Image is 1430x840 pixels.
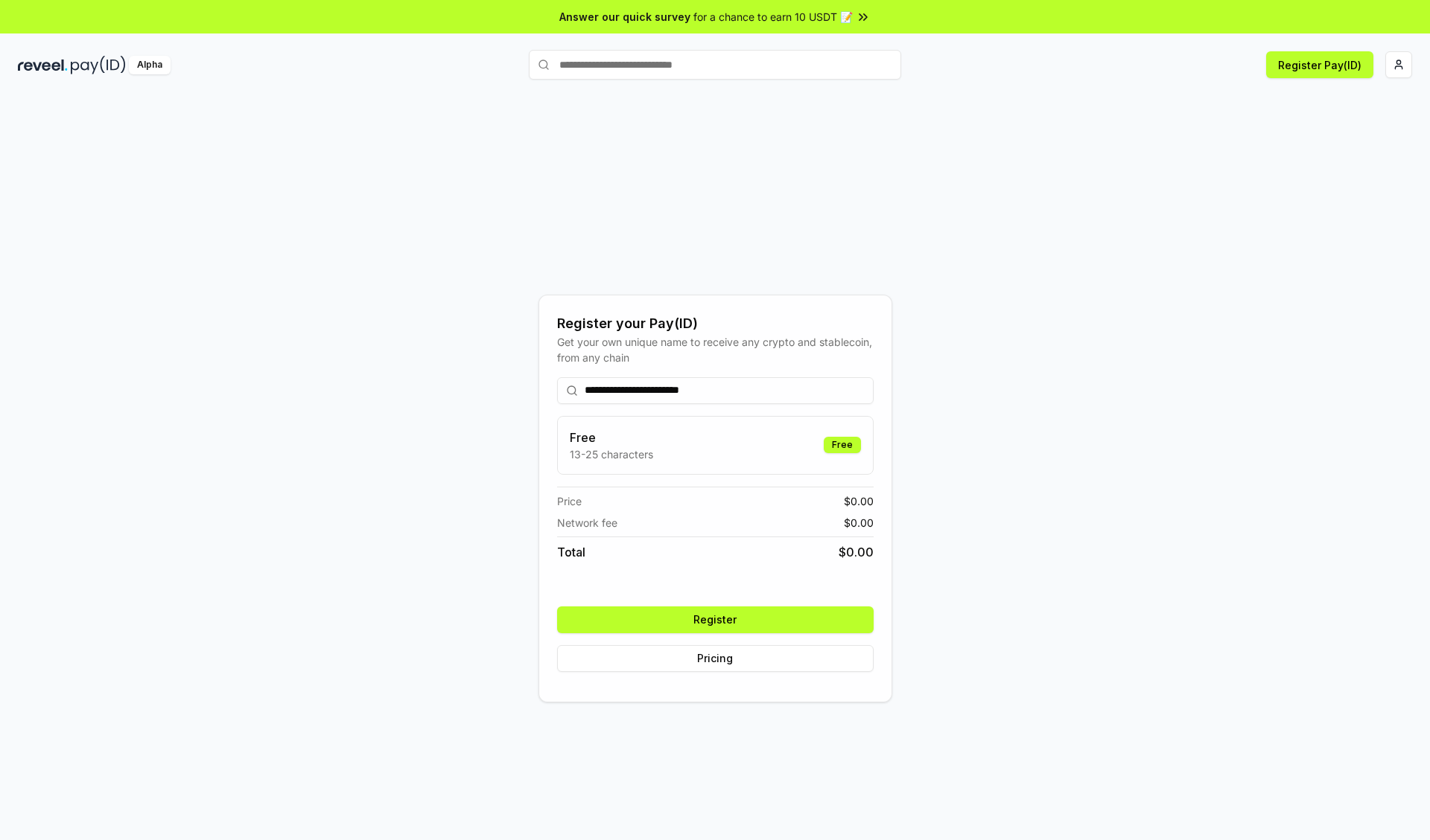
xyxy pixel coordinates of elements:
[557,543,585,561] span: Total
[844,515,874,530] span: $ 0.00
[839,543,874,561] span: $ 0.00
[570,429,653,446] h3: Free
[557,334,874,365] div: Get your own unique name to receive any crypto and stablecoin, from any chain
[844,493,874,509] span: $ 0.00
[557,645,874,672] button: Pricing
[557,515,617,530] span: Network fee
[557,493,582,509] span: Price
[1266,51,1373,78] button: Register Pay(ID)
[559,9,690,25] span: Answer our quick survey
[693,9,853,25] span: for a chance to earn 10 USDT 📝
[570,446,653,462] p: 13-25 characters
[129,56,171,74] div: Alpha
[557,606,874,633] button: Register
[18,56,68,74] img: reveel_dark
[824,437,861,453] div: Free
[557,313,874,334] div: Register your Pay(ID)
[71,56,126,74] img: pay_id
